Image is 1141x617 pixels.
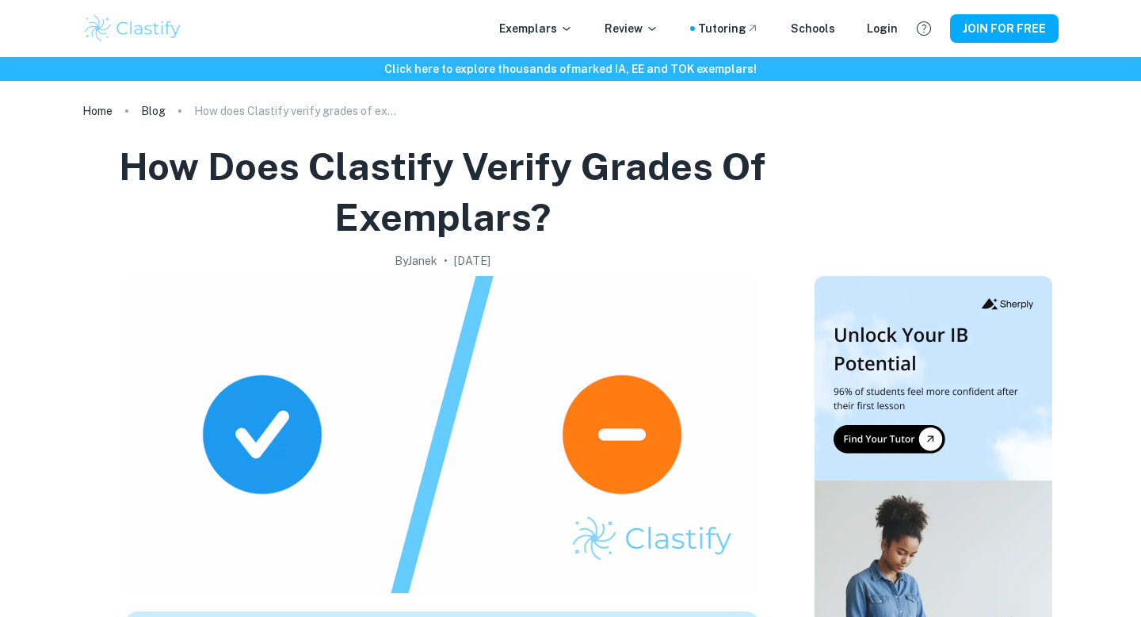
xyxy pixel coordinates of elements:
[141,100,166,122] a: Blog
[395,252,437,270] h2: By Janek
[82,100,113,122] a: Home
[82,13,183,44] img: Clastify logo
[444,252,448,270] p: •
[698,20,759,37] a: Tutoring
[125,276,759,593] img: How does Clastify verify grades of exemplars? cover image
[499,20,573,37] p: Exemplars
[910,15,937,42] button: Help and Feedback
[3,60,1138,78] h6: Click here to explore thousands of marked IA, EE and TOK exemplars !
[454,252,490,270] h2: [DATE]
[791,20,835,37] a: Schools
[89,141,796,243] h1: How does Clastify verify grades of exemplars?
[867,20,898,37] a: Login
[194,102,400,120] p: How does Clastify verify grades of exemplars?
[950,14,1059,43] button: JOIN FOR FREE
[605,20,658,37] p: Review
